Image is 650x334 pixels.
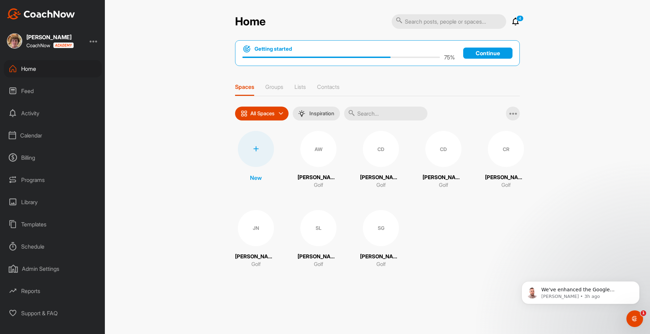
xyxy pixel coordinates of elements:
div: SL [300,210,336,246]
p: [PERSON_NAME] [360,253,402,261]
div: Home [4,60,102,77]
p: [PERSON_NAME] [360,174,402,182]
a: Continue [463,48,512,59]
img: square_c3c7daa34609636282377e0ed83a5c63.jpg [7,33,22,49]
div: Feed [4,82,102,100]
img: bullseye [242,45,251,53]
div: JN [238,210,274,246]
input: Search posts, people or spaces... [392,14,506,29]
div: AW [300,131,336,167]
a: CR[PERSON_NAME]Golf [485,131,527,189]
span: 1 [641,310,646,316]
p: Golf [314,260,323,268]
h1: Getting started [255,45,292,53]
p: Golf [376,260,386,268]
div: Admin Settings [4,260,102,277]
p: Golf [251,260,261,268]
p: [PERSON_NAME] [235,253,277,261]
img: CoachNow acadmey [53,42,74,48]
span: We've enhanced the Google Calendar integration for a more seamless experience. If you haven't lin... [30,20,118,102]
a: JN[PERSON_NAME]Golf [235,210,277,268]
p: Golf [501,181,511,189]
p: [PERSON_NAME] [423,174,464,182]
div: Templates [4,216,102,233]
p: Message from Alex, sent 3h ago [30,27,120,33]
p: 4 [516,15,524,22]
a: CD[PERSON_NAME]Golf [360,131,402,189]
p: Golf [376,181,386,189]
img: menuIcon [298,110,305,117]
p: 75 % [444,53,455,61]
input: Search... [344,107,427,120]
div: Reports [4,282,102,300]
p: Inspiration [309,111,334,116]
p: Golf [314,181,323,189]
p: [PERSON_NAME] [298,253,339,261]
p: [PERSON_NAME] [298,174,339,182]
p: Contacts [317,83,340,90]
div: CR [488,131,524,167]
p: [PERSON_NAME] [485,174,527,182]
img: icon [241,110,248,117]
img: CoachNow [7,8,75,19]
div: CoachNow [26,42,74,48]
p: All Spaces [250,111,275,116]
div: Programs [4,171,102,189]
p: Spaces [235,83,254,90]
div: CD [363,131,399,167]
div: [PERSON_NAME] [26,34,74,40]
p: New [250,174,262,182]
p: Lists [294,83,306,90]
iframe: Intercom live chat [626,310,643,327]
div: Billing [4,149,102,166]
div: Activity [4,105,102,122]
a: SL[PERSON_NAME]Golf [298,210,339,268]
div: Library [4,193,102,211]
a: SG[PERSON_NAME]Golf [360,210,402,268]
div: Support & FAQ [4,304,102,322]
p: Groups [265,83,283,90]
div: CD [425,131,461,167]
a: AW[PERSON_NAME]Golf [298,131,339,189]
a: CD[PERSON_NAME]Golf [423,131,464,189]
div: Calendar [4,127,102,144]
iframe: Intercom notifications message [511,267,650,315]
p: Golf [439,181,448,189]
div: Schedule [4,238,102,255]
h2: Home [235,15,266,28]
div: SG [363,210,399,246]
